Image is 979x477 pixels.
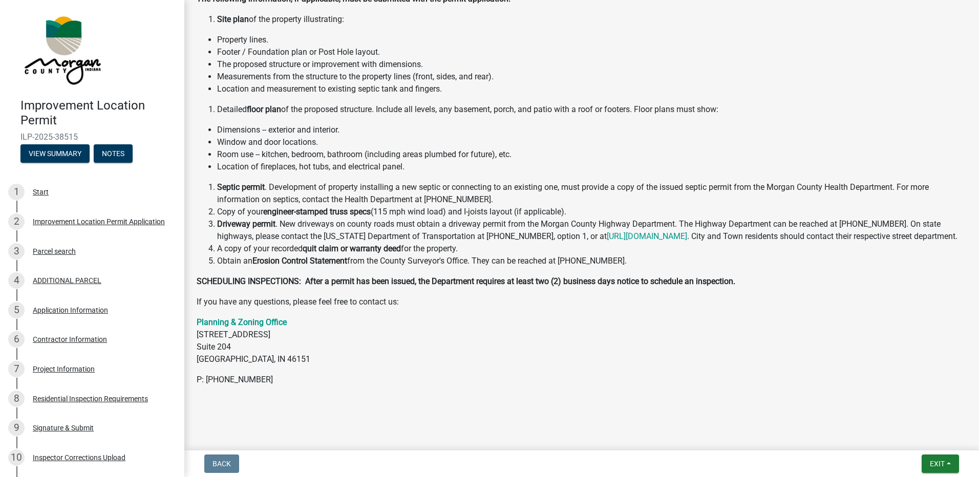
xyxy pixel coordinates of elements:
[33,307,108,314] div: Application Information
[33,454,125,461] div: Inspector Corrections Upload
[33,424,94,431] div: Signature & Submit
[8,331,25,348] div: 6
[217,58,967,71] li: The proposed structure or improvement with dimensions.
[197,316,967,365] p: [STREET_ADDRESS] Suite 204 [GEOGRAPHIC_DATA], IN 46151
[8,302,25,318] div: 5
[20,132,164,142] span: ILP-2025-38515
[8,243,25,259] div: 3
[212,460,231,468] span: Back
[20,98,176,128] h4: Improvement Location Permit
[263,207,371,216] strong: engineer-stamped truss specs
[33,336,107,343] div: Contractor Information
[252,256,347,266] strong: Erosion Control Statement
[33,218,165,225] div: Improvement Location Permit Application
[8,213,25,230] div: 2
[197,374,967,386] p: P: [PHONE_NUMBER]
[33,248,76,255] div: Parcel search
[303,244,401,253] strong: quit claim or warranty deed
[8,391,25,407] div: 8
[197,296,967,308] p: If you have any questions, please feel free to contact us:
[217,219,275,229] strong: Driveway permit
[607,231,687,241] a: [URL][DOMAIN_NAME]
[217,46,967,58] li: Footer / Foundation plan or Post Hole layout.
[922,454,959,473] button: Exit
[8,272,25,289] div: 4
[33,365,95,373] div: Project Information
[217,71,967,83] li: Measurements from the structure to the property lines (front, sides, and rear).
[8,420,25,436] div: 9
[20,150,90,158] wm-modal-confirm: Summary
[94,150,133,158] wm-modal-confirm: Notes
[8,184,25,200] div: 1
[94,144,133,163] button: Notes
[217,103,967,116] li: Detailed of the proposed structure. Include all levels, any basement, porch, and patio with a roo...
[20,144,90,163] button: View Summary
[247,104,281,114] strong: floor plan
[217,136,967,148] li: Window and door locations.
[217,34,967,46] li: Property lines.
[33,395,148,402] div: Residential Inspection Requirements
[8,361,25,377] div: 7
[33,277,101,284] div: ADDITIONAL PARCEL
[217,181,967,206] li: . Development of property installing a new septic or connecting to an existing one, must provide ...
[217,161,967,173] li: Location of fireplaces, hot tubs, and electrical panel.
[217,206,967,218] li: Copy of your (115 mph wind load) and I-joists layout (if applicable).
[20,11,103,88] img: Morgan County, Indiana
[197,276,735,286] strong: SCHEDULING INSPECTIONS: After a permit has been issued, the Department requires at least two (2) ...
[930,460,945,468] span: Exit
[8,449,25,466] div: 10
[217,148,967,161] li: Room use -- kitchen, bedroom, bathroom (including areas plumbed for future), etc.
[33,188,49,196] div: Start
[217,255,967,267] li: Obtain an from the County Surveyor's Office. They can be reached at [PHONE_NUMBER].
[217,83,967,95] li: Location and measurement to existing septic tank and fingers.
[217,182,265,192] strong: Septic permit
[197,317,287,327] a: Planning & Zoning Office
[217,243,967,255] li: A copy of your recorded for the property.
[204,454,239,473] button: Back
[217,218,967,243] li: . New driveways on county roads must obtain a driveway permit from the Morgan County Highway Depa...
[217,13,967,26] li: of the property illustrating:
[217,124,967,136] li: Dimensions -- exterior and interior.
[217,14,249,24] strong: Site plan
